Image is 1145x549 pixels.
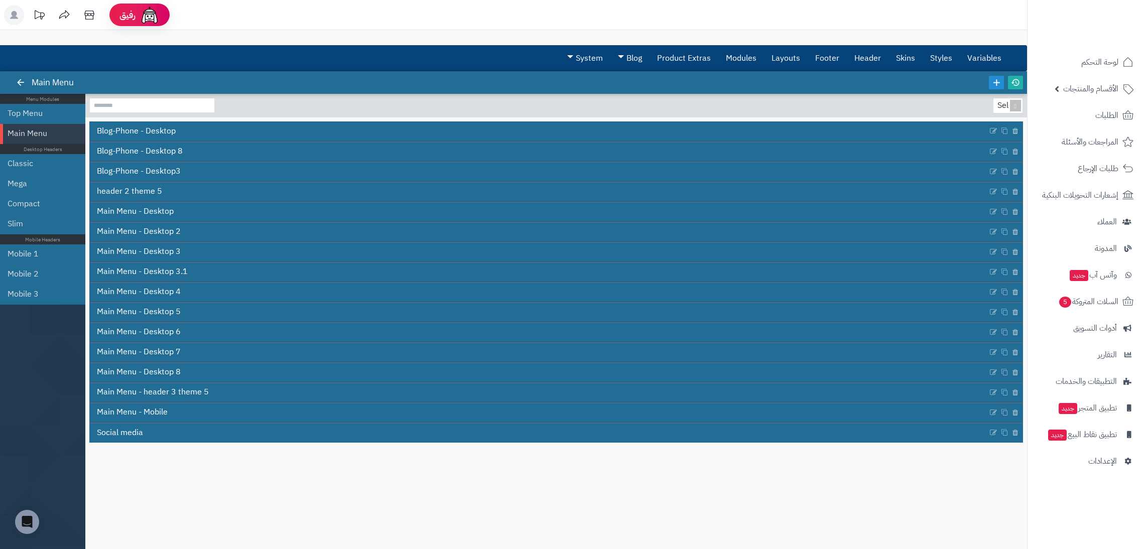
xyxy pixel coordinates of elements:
a: تطبيق نقاط البيعجديد [1034,423,1139,447]
span: الأقسام والمنتجات [1063,82,1118,96]
span: السلات المتروكة [1058,295,1118,309]
div: Main Menu [18,71,84,94]
span: إشعارات التحويلات البنكية [1042,188,1118,202]
a: المدونة [1034,236,1139,260]
a: header 2 theme 5 [89,182,988,201]
span: المدونة [1095,241,1117,255]
img: logo-2.png [1077,27,1135,48]
span: Main Menu - Desktop 4 [97,286,181,298]
div: Open Intercom Messenger [15,510,39,534]
a: Main Menu - Desktop 4 [89,283,988,302]
a: Blog-Phone - Desktop3 [89,162,988,181]
span: لوحة التحكم [1081,55,1118,69]
span: Blog-Phone - Desktop 8 [97,146,183,157]
span: أدوات التسويق [1073,321,1117,335]
a: التقارير [1034,343,1139,367]
span: Main Menu - Desktop 7 [97,346,181,358]
a: إشعارات التحويلات البنكية [1034,183,1139,207]
span: Main Menu - Desktop 3.1 [97,266,188,278]
a: Classic [8,154,70,174]
a: Main Menu - Desktop 6 [89,323,988,342]
a: Social media [89,423,988,442]
a: Mega [8,174,70,194]
span: 5 [1059,297,1071,308]
a: Styles [923,46,960,71]
a: Variables [960,46,1009,71]
span: تطبيق المتجر [1058,401,1117,415]
span: وآتس آب [1069,268,1117,282]
a: Main Menu - Desktop 2 [89,222,988,241]
span: Main Menu - Desktop 6 [97,326,181,338]
span: header 2 theme 5 [97,186,162,197]
span: جديد [1070,270,1088,281]
span: Social media [97,427,143,439]
a: أدوات التسويق [1034,316,1139,340]
a: Skins [888,46,923,71]
a: Compact [8,194,70,214]
a: Main Menu - Desktop 7 [89,343,988,362]
a: وآتس آبجديد [1034,263,1139,287]
span: جديد [1059,403,1077,414]
span: Main Menu - Desktop [97,206,174,217]
span: رفيق [119,9,136,21]
a: Mobile 2 [8,264,70,284]
span: الطلبات [1095,108,1118,122]
a: System [560,46,610,71]
img: ai-face.png [140,5,160,25]
span: Main Menu - header 3 theme 5 [97,386,209,398]
a: Footer [808,46,847,71]
a: Slim [8,214,70,234]
a: Main Menu - Desktop 5 [89,303,988,322]
a: لوحة التحكم [1034,50,1139,74]
a: التطبيقات والخدمات [1034,369,1139,393]
a: الطلبات [1034,103,1139,127]
a: Header [847,46,888,71]
a: طلبات الإرجاع [1034,157,1139,181]
a: Main Menu - Desktop [89,202,988,221]
a: Product Extras [650,46,718,71]
a: Mobile 1 [8,244,70,264]
a: Main Menu - Desktop 3 [89,242,988,261]
span: Blog-Phone - Desktop3 [97,166,181,177]
span: Main Menu - Desktop 8 [97,366,181,378]
a: Main Menu [8,123,70,144]
span: جديد [1048,430,1067,441]
a: Blog [610,46,650,71]
span: Main Menu - Desktop 5 [97,306,181,318]
a: السلات المتروكة5 [1034,290,1139,314]
span: التقارير [1098,348,1117,362]
a: Main Menu - Desktop 3.1 [89,262,988,282]
span: Main Menu - Desktop 3 [97,246,181,257]
a: Layouts [764,46,808,71]
a: تحديثات المنصة [27,5,52,28]
div: Select... [993,98,1021,113]
a: تطبيق المتجرجديد [1034,396,1139,420]
span: Blog-Phone - Desktop [97,125,176,137]
span: العملاء [1097,215,1117,229]
span: المراجعات والأسئلة [1062,135,1118,149]
span: الإعدادات [1088,454,1117,468]
span: تطبيق نقاط البيع [1047,428,1117,442]
a: Main Menu - Desktop 8 [89,363,988,382]
a: Blog-Phone - Desktop [89,121,988,141]
a: العملاء [1034,210,1139,234]
a: Blog-Phone - Desktop 8 [89,142,988,161]
a: Main Menu - header 3 theme 5 [89,383,988,402]
a: Top Menu [8,103,70,123]
span: طلبات الإرجاع [1078,162,1118,176]
span: التطبيقات والخدمات [1056,374,1117,388]
a: Modules [718,46,764,71]
a: المراجعات والأسئلة [1034,130,1139,154]
a: الإعدادات [1034,449,1139,473]
a: Main Menu - Mobile [89,403,988,422]
span: Main Menu - Desktop 2 [97,226,181,237]
a: Mobile 3 [8,284,70,304]
span: Main Menu - Mobile [97,406,168,418]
